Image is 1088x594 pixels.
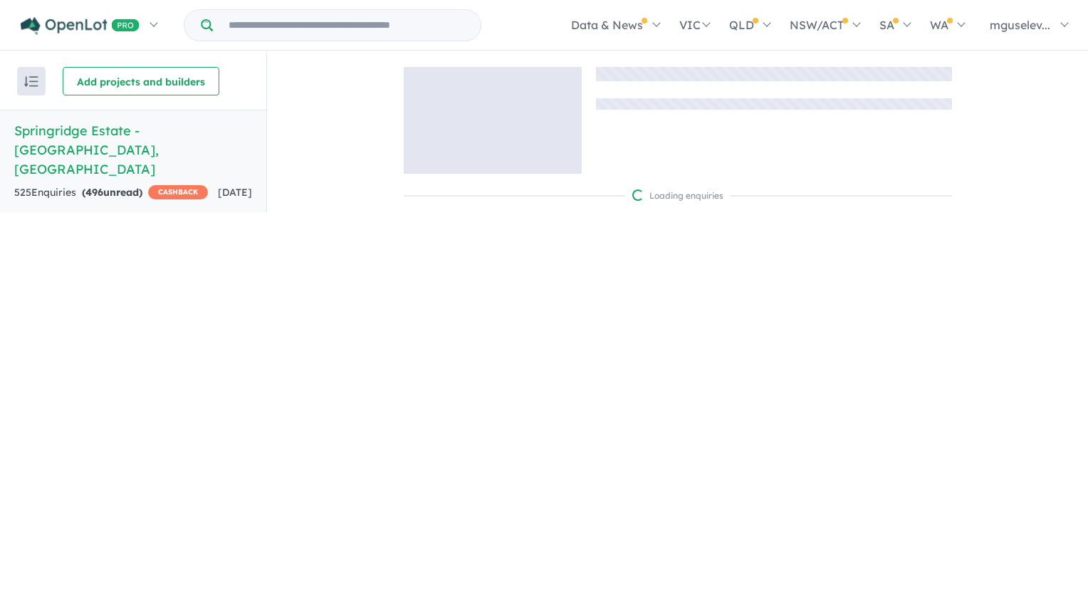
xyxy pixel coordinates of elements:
img: Openlot PRO Logo White [21,17,140,35]
span: mguselev... [990,18,1050,32]
button: Add projects and builders [63,67,219,95]
h5: Springridge Estate - [GEOGRAPHIC_DATA] , [GEOGRAPHIC_DATA] [14,121,252,179]
span: 496 [85,186,103,199]
span: CASHBACK [148,185,208,199]
div: 525 Enquir ies [14,184,208,202]
div: Loading enquiries [632,189,723,203]
img: sort.svg [24,76,38,87]
input: Try estate name, suburb, builder or developer [216,10,478,41]
span: [DATE] [218,186,252,199]
strong: ( unread) [82,186,142,199]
